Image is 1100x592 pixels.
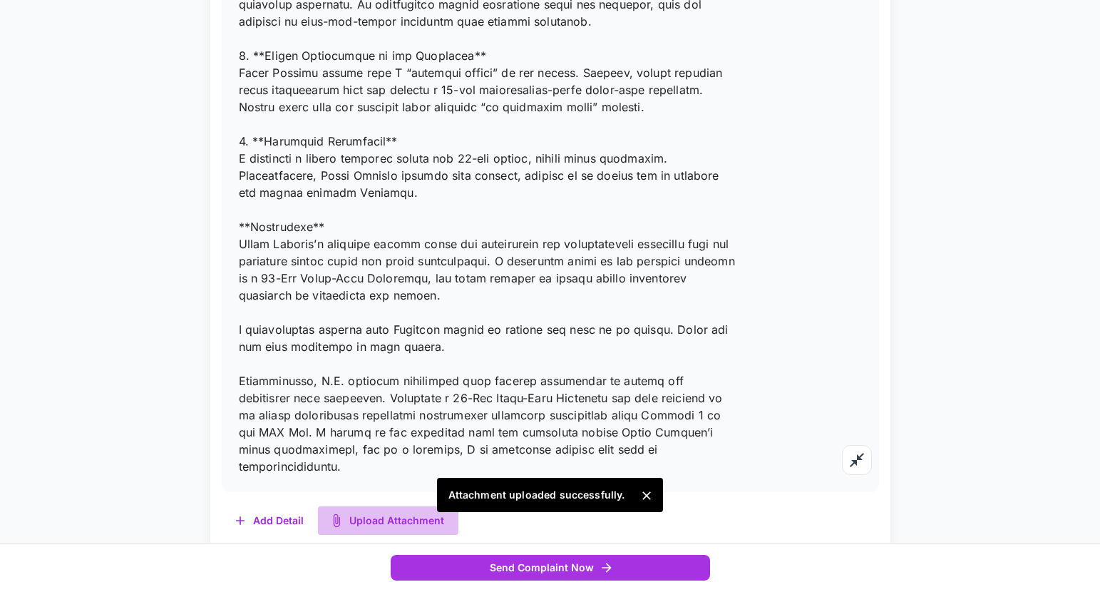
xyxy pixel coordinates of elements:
[636,485,657,506] button: Close
[222,506,318,536] button: Add Detail
[391,555,710,581] button: Send Complaint Now
[318,506,458,536] button: Upload Attachment
[448,482,625,508] div: Attachment uploaded successfully.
